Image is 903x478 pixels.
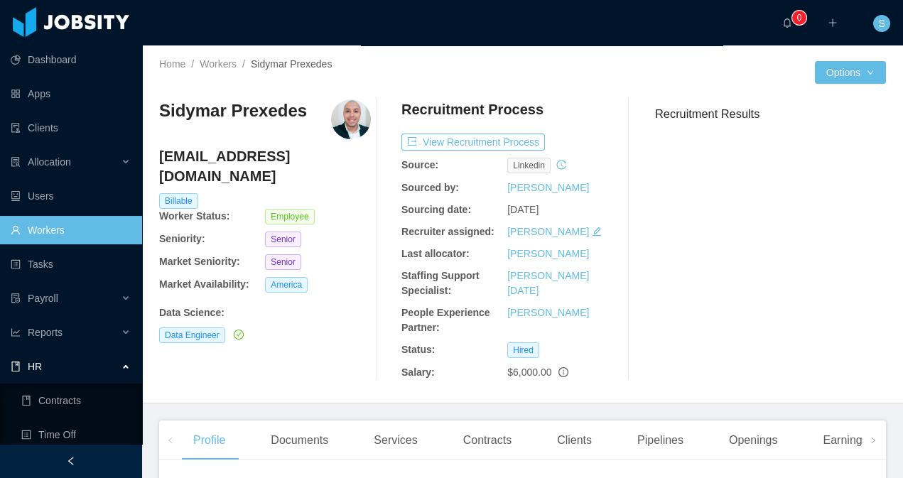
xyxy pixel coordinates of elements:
a: icon: bookContracts [21,386,131,415]
a: [PERSON_NAME] [507,248,589,259]
b: Salary: [401,366,435,378]
a: Home [159,58,185,70]
a: icon: exportView Recruitment Process [401,136,545,148]
div: Clients [546,420,603,460]
i: icon: plus [828,18,838,28]
b: Market Availability: [159,278,249,290]
a: [PERSON_NAME] [507,182,589,193]
b: Last allocator: [401,248,470,259]
div: Documents [259,420,340,460]
b: Status: [401,344,435,355]
a: icon: appstoreApps [11,80,131,108]
b: Data Science : [159,307,225,318]
span: Data Engineer [159,327,225,343]
span: Allocation [28,156,71,168]
span: Payroll [28,293,58,304]
span: [DATE] [507,204,539,215]
img: 376e99f4-e6d4-46b0-b160-53a8c0b6ecf2_688a58730d9cc-400w.png [331,99,371,139]
i: icon: book [11,362,21,371]
div: Profile [182,420,237,460]
div: Pipelines [626,420,695,460]
i: icon: history [556,160,566,170]
i: icon: edit [592,227,602,237]
span: linkedin [507,158,551,173]
h3: Sidymar Prexedes [159,99,307,122]
a: icon: auditClients [11,114,131,142]
i: icon: file-protect [11,293,21,303]
button: icon: exportView Recruitment Process [401,134,545,151]
b: People Experience Partner: [401,307,490,333]
span: / [242,58,245,70]
button: Optionsicon: down [815,61,886,84]
a: icon: userWorkers [11,216,131,244]
a: Workers [200,58,237,70]
i: icon: right [870,437,877,444]
a: icon: profileTasks [11,250,131,278]
div: Contracts [452,420,523,460]
h3: Recruitment Results [655,105,886,123]
span: S [878,15,885,32]
span: Senior [265,254,301,270]
i: icon: line-chart [11,327,21,337]
span: Hired [507,342,539,358]
span: America [265,277,308,293]
h4: [EMAIL_ADDRESS][DOMAIN_NAME] [159,146,371,186]
i: icon: check-circle [234,330,244,340]
a: icon: robotUsers [11,182,131,210]
div: Services [362,420,428,460]
a: [PERSON_NAME][DATE] [507,270,589,296]
i: icon: solution [11,157,21,167]
b: Worker Status: [159,210,229,222]
span: Billable [159,193,198,209]
a: icon: check-circle [231,329,244,340]
h4: Recruitment Process [401,99,544,119]
b: Market Seniority: [159,256,240,267]
b: Seniority: [159,233,205,244]
b: Source: [401,159,438,170]
span: Senior [265,232,301,247]
b: Recruiter assigned: [401,226,494,237]
span: HR [28,361,42,372]
a: [PERSON_NAME] [507,307,589,318]
i: icon: bell [782,18,792,28]
b: Staffing Support Specialist: [401,270,480,296]
b: Sourced by: [401,182,459,193]
i: icon: left [167,437,174,444]
a: [PERSON_NAME] [507,226,589,237]
a: icon: pie-chartDashboard [11,45,131,74]
span: Sidymar Prexedes [251,58,332,70]
div: Openings [718,420,789,460]
span: info-circle [558,367,568,377]
span: / [191,58,194,70]
a: icon: profileTime Off [21,420,131,449]
b: Sourcing date: [401,204,471,215]
span: Reports [28,327,63,338]
span: Employee [265,209,314,224]
sup: 0 [792,11,806,25]
span: $6,000.00 [507,366,551,378]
